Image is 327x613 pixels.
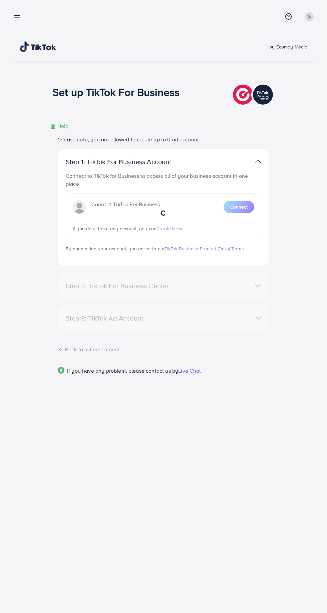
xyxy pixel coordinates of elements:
[50,122,69,130] div: Help
[58,346,269,353] div: Back to list ad account
[269,43,307,50] span: by Ecomdy Media
[255,157,261,166] img: TikTok partner
[233,83,275,106] img: TikTok partner
[58,135,269,143] p: *Please note, you are allowed to create up to 0 ad account.
[67,367,178,374] span: If you have any problem, please contact us by
[52,86,180,98] h1: Set up TikTok For Business
[58,367,64,374] img: Popup guide
[20,41,56,52] img: TikTok
[66,158,193,166] p: Step 1: TikTok For Business Account
[178,367,201,374] span: Live Chat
